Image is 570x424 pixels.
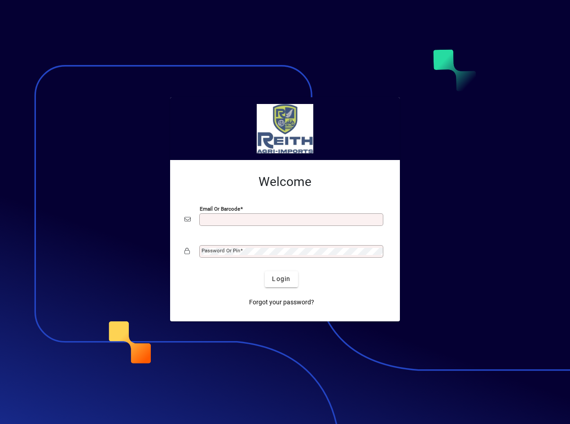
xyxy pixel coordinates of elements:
mat-label: Password or Pin [202,247,240,254]
a: Forgot your password? [246,294,318,311]
span: Forgot your password? [249,298,314,307]
mat-label: Email or Barcode [200,205,240,212]
h2: Welcome [184,174,386,190]
span: Login [272,274,290,284]
button: Login [265,271,298,287]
